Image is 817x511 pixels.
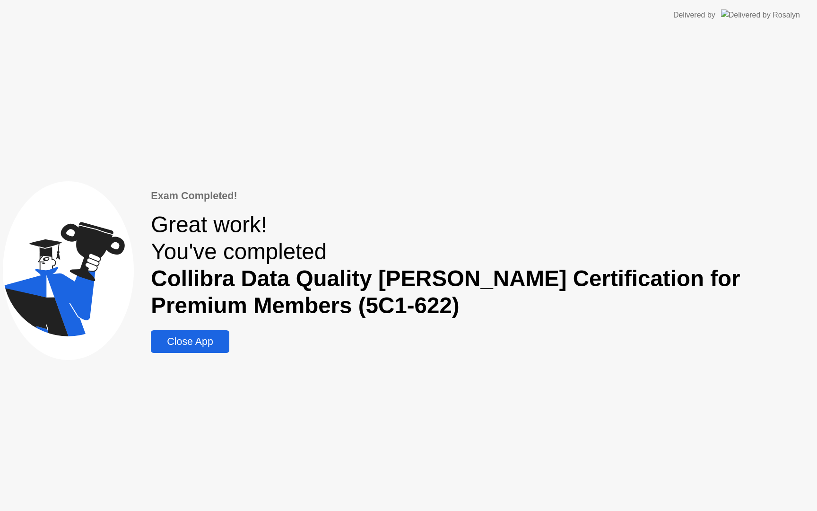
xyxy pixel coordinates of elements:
div: Delivered by [673,9,715,21]
div: Exam Completed! [151,188,814,203]
button: Close App [151,330,229,353]
img: Delivered by Rosalyn [721,9,800,20]
b: Collibra Data Quality [PERSON_NAME] Certification for Premium Members (5C1-622) [151,266,740,318]
div: Great work! You've completed [151,211,814,319]
div: Close App [154,336,226,348]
